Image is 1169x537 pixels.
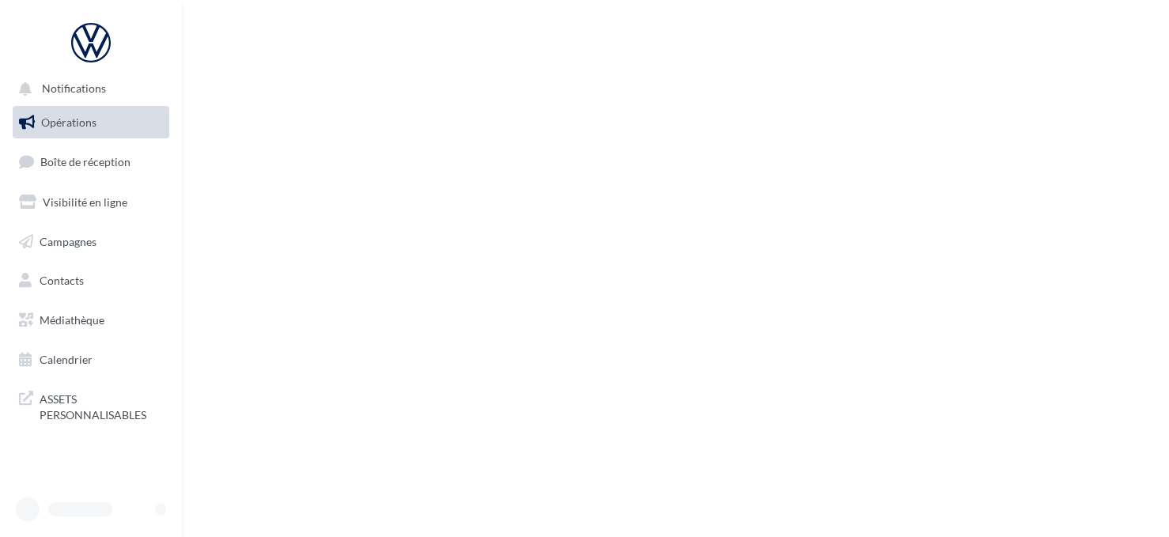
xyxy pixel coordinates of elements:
[9,264,172,297] a: Contacts
[40,234,96,248] span: Campagnes
[40,155,131,168] span: Boîte de réception
[9,186,172,219] a: Visibilité en ligne
[41,115,96,129] span: Opérations
[40,313,104,327] span: Médiathèque
[40,388,163,422] span: ASSETS PERSONNALISABLES
[40,353,93,366] span: Calendrier
[42,82,106,96] span: Notifications
[9,343,172,376] a: Calendrier
[9,225,172,259] a: Campagnes
[43,195,127,209] span: Visibilité en ligne
[9,106,172,139] a: Opérations
[9,382,172,429] a: ASSETS PERSONNALISABLES
[40,274,84,287] span: Contacts
[9,145,172,179] a: Boîte de réception
[9,304,172,337] a: Médiathèque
